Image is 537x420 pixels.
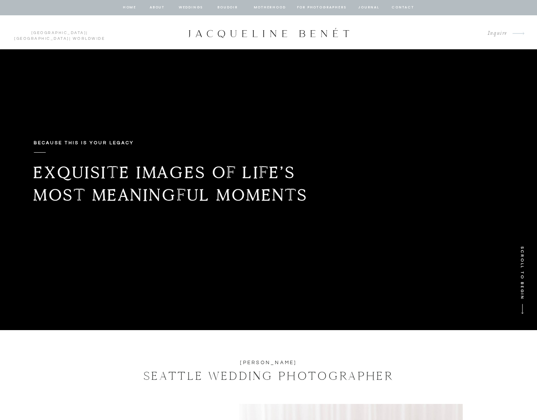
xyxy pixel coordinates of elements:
a: Weddings [178,4,204,11]
b: Exquisite images of life’s most meaningful moments [33,162,308,205]
a: Inquire [482,28,507,39]
a: BOUDOIR [217,4,239,11]
a: contact [391,4,415,11]
h2: [PERSON_NAME] [196,358,342,367]
p: SCROLL TO BEGIN [517,246,526,311]
b: Because this is your legacy [34,140,134,145]
a: Motherhood [254,4,286,11]
p: | | Worldwide [11,30,108,35]
a: [GEOGRAPHIC_DATA] [31,31,87,35]
a: [GEOGRAPHIC_DATA] [14,37,69,41]
a: journal [357,4,381,11]
a: about [149,4,165,11]
a: for photographers [297,4,347,11]
h1: SEATTLE WEDDING PHOTOGRAPHER [119,367,418,385]
a: home [122,4,137,11]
